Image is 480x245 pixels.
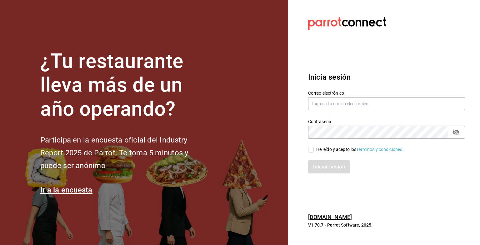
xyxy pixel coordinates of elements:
a: Términos y condiciones. [356,147,403,152]
h2: Participa en la encuesta oficial del Industry Report 2025 de Parrot. Te toma 5 minutos y puede se... [40,134,209,172]
a: Ir a la encuesta [40,186,92,194]
a: [DOMAIN_NAME] [308,214,352,220]
div: He leído y acepto los [316,146,404,153]
input: Ingresa tu correo electrónico [308,97,465,110]
h3: Inicia sesión [308,72,465,83]
button: passwordField [451,127,461,137]
label: Contraseña [308,119,465,123]
label: Correo electrónico [308,91,465,95]
p: V1.70.7 - Parrot Software, 2025. [308,222,465,228]
h1: ¿Tu restaurante lleva más de un año operando? [40,49,209,121]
